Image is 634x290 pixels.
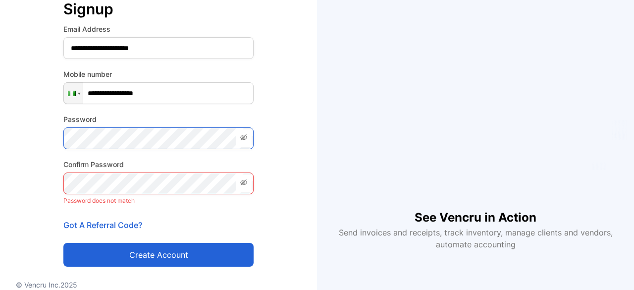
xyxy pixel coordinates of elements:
[415,193,536,227] h1: See Vencru in Action
[349,40,602,193] iframe: YouTube video player
[64,83,83,104] div: Nigeria: + 234
[63,243,254,267] button: Create account
[63,194,254,207] p: Password does not match
[333,227,618,250] p: Send invoices and receipts, track inventory, manage clients and vendors, automate accounting
[63,69,254,79] label: Mobile number
[63,219,254,231] p: Got A Referral Code?
[63,24,254,34] label: Email Address
[63,159,254,170] label: Confirm Password
[63,114,254,124] label: Password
